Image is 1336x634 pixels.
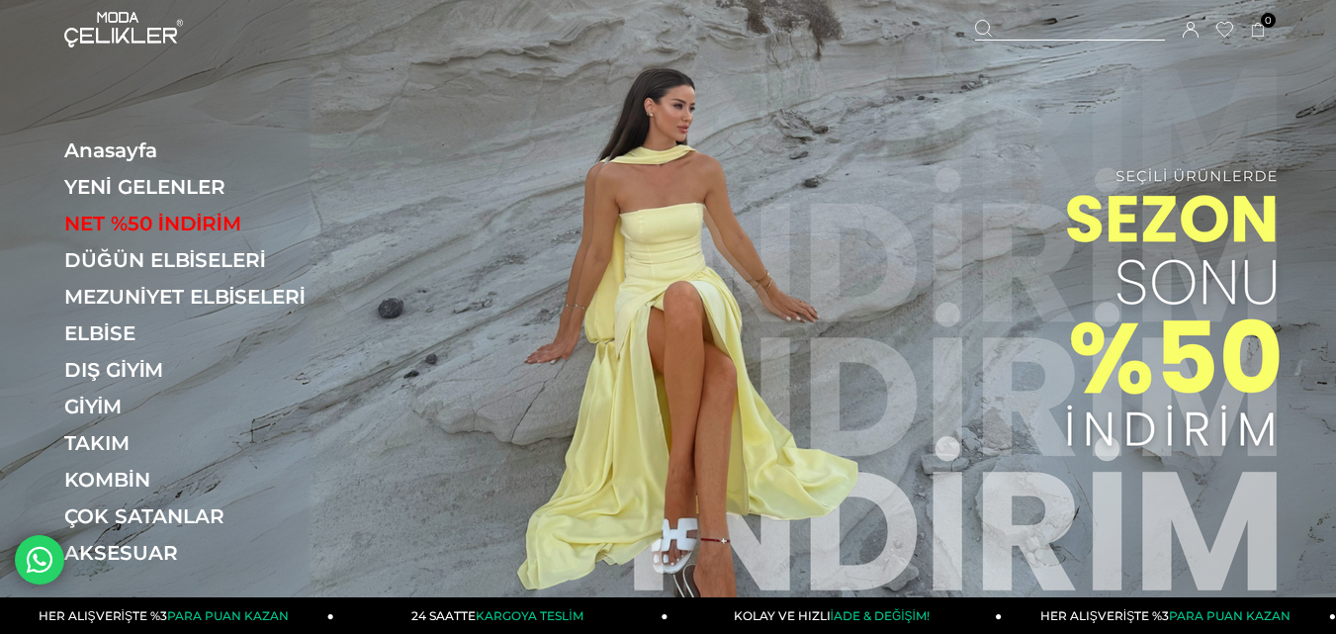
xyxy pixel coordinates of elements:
[1002,597,1336,634] a: HER ALIŞVERİŞTE %3PARA PUAN KAZAN
[64,395,336,418] a: GİYİM
[476,608,582,623] span: KARGOYA TESLİM
[64,248,336,272] a: DÜĞÜN ELBİSELERİ
[64,212,336,235] a: NET %50 İNDİRİM
[64,138,336,162] a: Anasayfa
[64,358,336,382] a: DIŞ GİYİM
[1251,23,1266,38] a: 0
[64,285,336,309] a: MEZUNİYET ELBİSELERİ
[334,597,668,634] a: 24 SAATTEKARGOYA TESLİM
[64,541,336,565] a: AKSESUAR
[64,321,336,345] a: ELBİSE
[1261,13,1276,28] span: 0
[668,597,1003,634] a: KOLAY VE HIZLIİADE & DEĞİŞİM!
[64,175,336,199] a: YENİ GELENLER
[831,608,930,623] span: İADE & DEĞİŞİM!
[64,468,336,492] a: KOMBİN
[1169,608,1291,623] span: PARA PUAN KAZAN
[167,608,289,623] span: PARA PUAN KAZAN
[64,431,336,455] a: TAKIM
[64,12,183,47] img: logo
[64,504,336,528] a: ÇOK SATANLAR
